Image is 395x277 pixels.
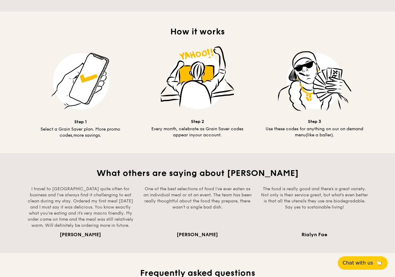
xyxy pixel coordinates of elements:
div: [PERSON_NAME] [26,231,136,238]
div: Rialyn Fae [260,231,369,238]
span: Chat with us [343,259,373,267]
div: The food is really good and there's a great variety. Not only is their service great, but what's ... [260,186,369,229]
div: Every month, celebrate as Grain Saver codes appear in [146,126,249,138]
img: Grain Savers Step Two [161,44,234,117]
div: I travel to [GEOGRAPHIC_DATA] quite often for business and I've always find it challenging to eat... [26,186,136,229]
div: Step 3 [263,119,366,125]
div: Step 2 [146,119,249,125]
button: Chat with us🦙 [338,256,388,270]
span: your account. [193,132,222,138]
span: more savings. [73,133,101,138]
span: (like a baller). [306,132,334,138]
img: Grain Savers Step One [44,44,117,118]
img: Grain Savers Step Three [278,44,351,117]
div: [PERSON_NAME] [143,231,252,238]
div: Use these codes for anything on our on demand menu [263,126,366,138]
span: How it works [170,26,225,37]
div: One of the best selections of food I've ever eaten as an individual meal or at an event. The team... [143,186,252,229]
div: Select a Grain Saver plan. More promo codes, [30,126,132,138]
span: What others are saying about [PERSON_NAME] [97,168,299,178]
span: 🦙 [376,259,383,267]
div: Step 1 [30,119,132,125]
